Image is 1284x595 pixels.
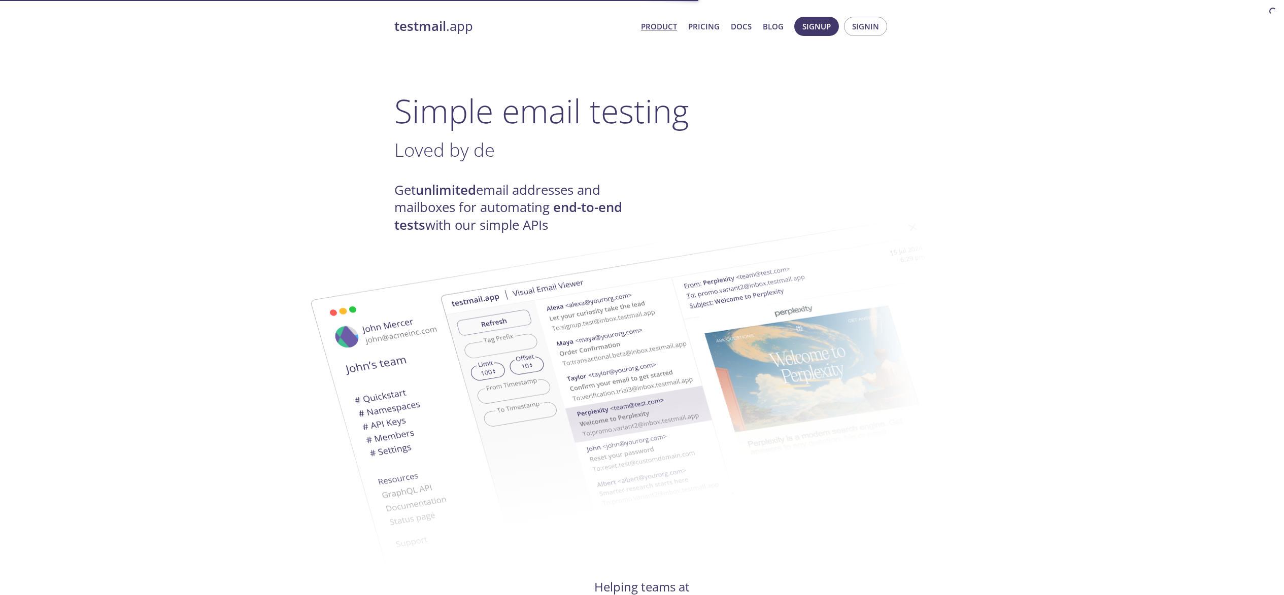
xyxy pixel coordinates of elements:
[688,20,720,33] a: Pricing
[394,18,633,35] a: testmail.app
[273,235,821,578] img: testmail-email-viewer
[394,198,622,233] strong: end-to-end tests
[641,20,677,33] a: Product
[802,20,831,33] span: Signup
[394,17,446,35] strong: testmail
[394,137,495,162] span: Loved by de
[416,181,476,199] strong: unlimited
[394,91,890,130] h1: Simple email testing
[844,17,887,36] button: Signin
[394,182,642,234] h4: Get email addresses and mailboxes for automating with our simple APIs
[763,20,784,33] a: Blog
[794,17,839,36] button: Signup
[731,20,752,33] a: Docs
[394,579,890,595] h4: Helping teams at
[440,202,988,545] img: testmail-email-viewer
[852,20,879,33] span: Signin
